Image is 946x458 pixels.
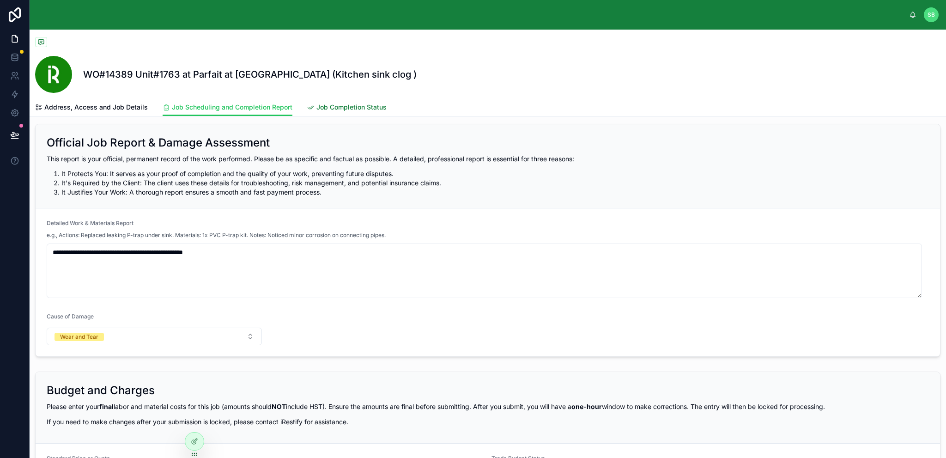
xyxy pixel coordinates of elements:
span: Address, Access and Job Details [44,103,148,112]
button: Select Button [47,328,262,345]
h1: WO#14389 Unit#1763 at Parfait at [GEOGRAPHIC_DATA] (Kitchen sink clog ) [83,68,417,81]
p: If you need to make changes after your submission is locked, please contact iRestify for assistance. [47,417,929,427]
span: Job Completion Status [316,103,387,112]
span: Detailed Work & Materials Report [47,220,133,226]
strong: final [99,403,114,410]
div: scrollable content [45,13,909,17]
h2: Budget and Charges [47,383,155,398]
a: Address, Access and Job Details [35,99,148,117]
p: Please enter your labor and material costs for this job (amounts should include HST). Ensure the ... [47,402,929,411]
div: Wear and Tear [60,333,98,341]
p: This report is your official, permanent record of the work performed. Please be as specific and f... [47,154,929,164]
h2: Official Job Report & Damage Assessment [47,135,270,150]
strong: NOT [272,403,286,410]
span: SB [928,11,935,18]
span: Job Scheduling and Completion Report [172,103,292,112]
li: It Justifies Your Work: A thorough report ensures a smooth and fast payment process. [61,188,929,197]
li: It Protects You: It serves as your proof of completion and the quality of your work, preventing f... [61,169,929,178]
a: Job Completion Status [307,99,387,117]
strong: one-hour [571,403,602,410]
a: Job Scheduling and Completion Report [163,99,292,116]
span: Cause of Damage [47,313,94,320]
span: e.g., Actions: Replaced leaking P-trap under sink. Materials: 1x PVC P-trap kit. Notes: Noticed m... [47,232,386,239]
li: It's Required by the Client: The client uses these details for troubleshooting, risk management, ... [61,178,929,188]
